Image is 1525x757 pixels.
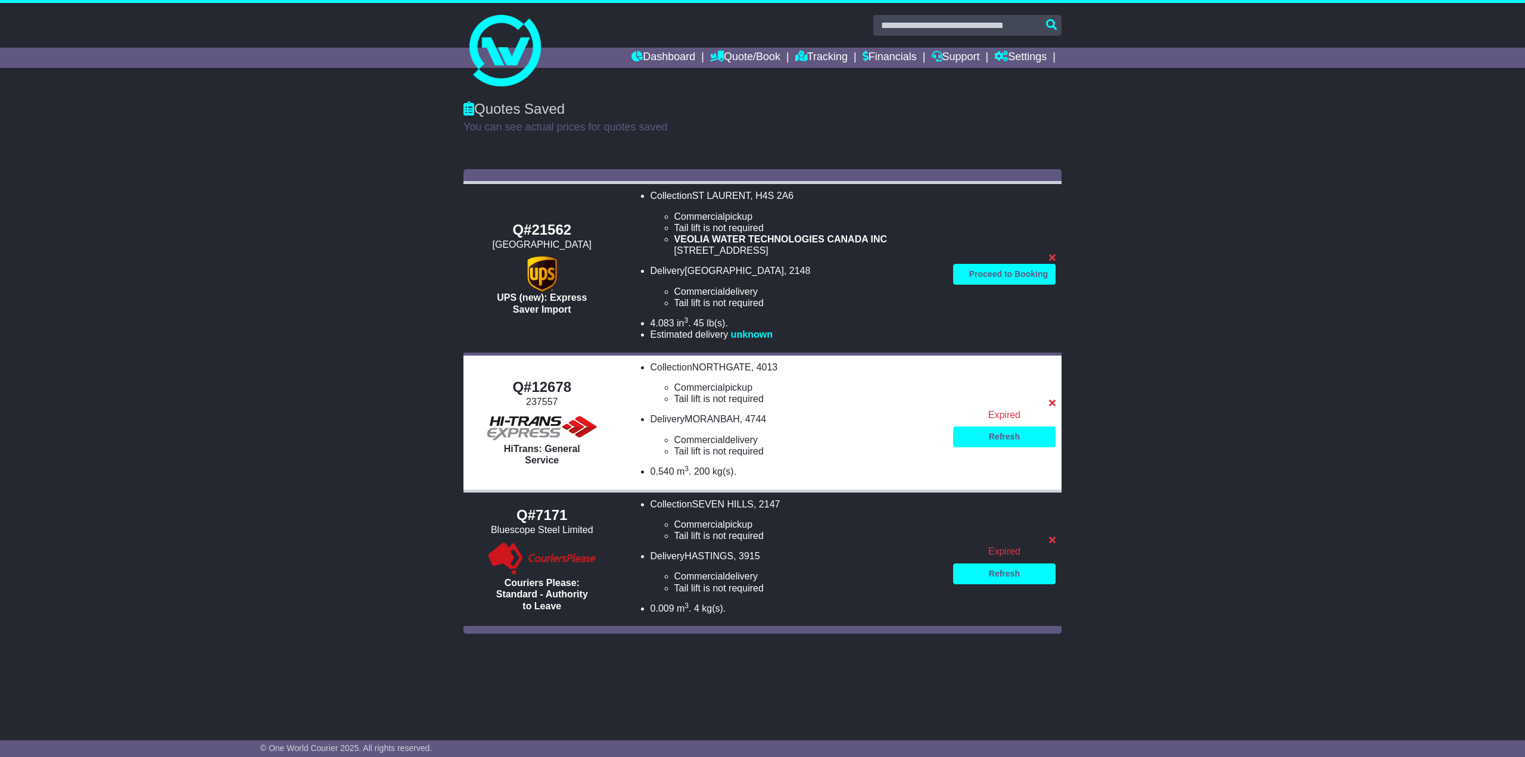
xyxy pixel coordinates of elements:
span: kg(s). [712,466,736,476]
sup: 3 [684,316,688,325]
li: Tail lift is not required [674,530,941,541]
li: delivery [674,286,941,297]
span: lb(s). [707,318,728,328]
span: m . [677,603,691,613]
span: in . [677,318,691,328]
span: UPS (new): Express Saver Import [497,292,587,314]
li: Tail lift is not required [674,393,941,404]
div: [STREET_ADDRESS] [674,245,941,256]
span: Commercial [674,571,725,581]
span: NORTHGATE [692,362,751,372]
a: Settings [994,48,1047,68]
span: 0.009 [651,603,674,613]
span: unknown [731,329,773,339]
span: [GEOGRAPHIC_DATA] [684,266,784,276]
li: Delivery [651,550,941,594]
div: Q#12678 [469,379,615,396]
li: Estimated delivery [651,329,941,340]
a: Tracking [795,48,848,68]
span: Commercial [674,435,725,445]
a: Dashboard [631,48,695,68]
li: Tail lift is not required [674,222,941,233]
li: delivery [674,571,941,582]
li: Delivery [651,265,941,309]
a: Proceed to Booking [953,264,1056,285]
li: Delivery [651,413,941,457]
div: Quotes Saved [463,101,1062,118]
div: Expired [953,409,1056,420]
li: Collection [651,499,941,542]
li: Collection [651,362,941,405]
img: UPS (new): Express Saver Import [527,256,557,292]
span: , 2147 [754,499,780,509]
div: Expired [953,546,1056,557]
span: Commercial [674,519,725,529]
li: pickup [674,519,941,530]
a: Quote/Book [710,48,780,68]
li: Collection [651,190,941,256]
span: , 4744 [740,414,766,424]
span: HASTINGS [684,551,733,561]
a: Refresh [953,563,1056,584]
li: delivery [674,434,941,446]
li: Tail lift is not required [674,446,941,457]
li: pickup [674,211,941,222]
li: Tail lift is not required [674,297,941,309]
a: Financials [863,48,917,68]
span: 200 [694,466,710,476]
div: [GEOGRAPHIC_DATA] [469,239,615,250]
img: Couriers Please: Standard - Authority to Leave [485,541,598,577]
div: Q#21562 [469,222,615,239]
span: Couriers Please: Standard - Authority to Leave [496,578,588,610]
span: ST LAURENT [692,191,751,201]
span: Commercial [674,382,725,392]
span: Commercial [674,211,725,222]
img: HiTrans: General Service [483,413,602,443]
span: , 4013 [751,362,777,372]
span: © One World Courier 2025. All rights reserved. [260,743,432,753]
div: VEOLIA WATER TECHNOLOGIES CANADA INC [674,233,941,245]
span: , H4S 2A6 [750,191,793,201]
li: pickup [674,382,941,393]
span: kg(s). [702,603,726,613]
div: 237557 [469,396,615,407]
span: SEVEN HILLS [692,499,754,509]
div: Q#7171 [469,507,615,524]
a: Support [932,48,980,68]
sup: 3 [684,465,689,473]
span: Commercial [674,286,725,297]
sup: 3 [684,602,689,610]
div: Bluescope Steel Limited [469,524,615,535]
span: 4.083 [651,318,674,328]
span: 45 [693,318,704,328]
span: 4 [694,603,699,613]
span: , 3915 [733,551,760,561]
span: HiTrans: General Service [504,444,580,465]
span: MORANBAH [684,414,739,424]
span: 0.540 [651,466,674,476]
a: Refresh [953,426,1056,447]
p: You can see actual prices for quotes saved [463,121,1062,134]
li: Tail lift is not required [674,582,941,594]
span: , 2148 [784,266,810,276]
span: m . [677,466,691,476]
